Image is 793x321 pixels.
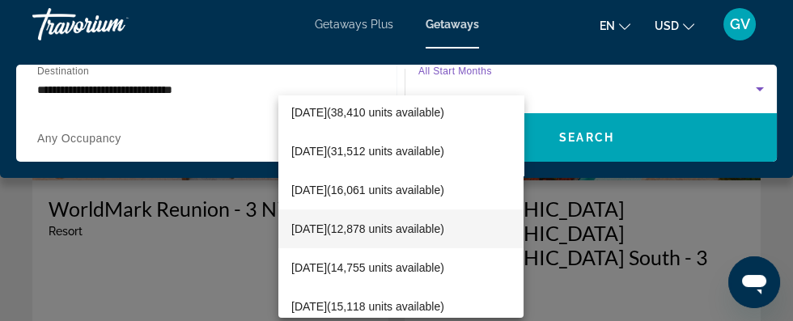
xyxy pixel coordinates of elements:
span: [DATE] (16,061 units available) [291,180,444,200]
span: [DATE] (15,118 units available) [291,297,444,316]
span: [DATE] (14,755 units available) [291,258,444,277]
span: [DATE] (31,512 units available) [291,141,444,161]
iframe: Button to launch messaging window [728,256,780,308]
span: [DATE] (38,410 units available) [291,103,444,122]
span: [DATE] (12,878 units available) [291,219,444,239]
